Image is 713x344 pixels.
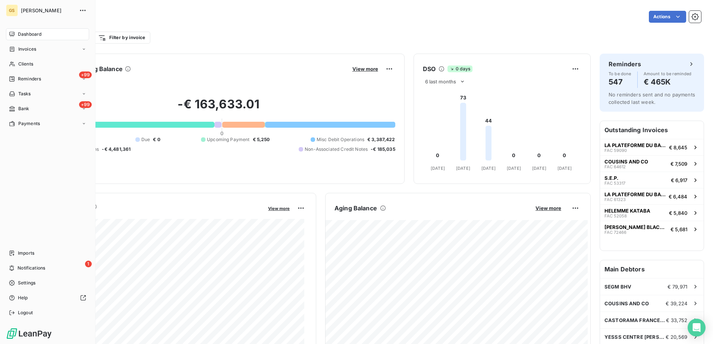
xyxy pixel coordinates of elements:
span: COUSINS AND CO [604,159,648,165]
span: € 33,752 [666,317,687,323]
span: +99 [79,101,92,108]
span: Non-Associated Credit Notes [305,146,368,153]
span: FAC 64612 [604,165,626,169]
button: COUSINS AND COFAC 64612€ 7,509 [600,155,704,172]
span: € 5,840 [669,210,687,216]
button: S.E.P.FAC 53317€ 6,917 [600,172,704,188]
button: [PERSON_NAME] BLACK LIMITEDFAC 72466€ 5,681 [600,221,704,237]
span: CASTORAMA FRANCE SAS [604,317,666,323]
span: FAC 53317 [604,181,625,185]
span: LA PLATEFORME DU BATIMENT PDB [604,142,666,148]
span: YESSS CENTRE [PERSON_NAME] [604,334,666,340]
span: COUSINS AND CO [604,300,649,306]
div: GS [6,4,18,16]
span: Settings [18,280,35,286]
tspan: [DATE] [456,166,470,171]
span: FAC 72466 [604,230,626,235]
a: Payments [6,118,89,130]
h6: Aging Balance [334,204,377,213]
span: Notifications [18,265,45,271]
a: Settings [6,277,89,289]
tspan: [DATE] [532,166,546,171]
span: 6 last months [425,79,456,85]
button: Filter by invoice [93,32,150,44]
tspan: [DATE] [431,166,445,171]
span: To be done [609,71,631,76]
a: Tasks [6,88,89,100]
a: Clients [6,58,89,70]
span: € 5,681 [670,226,687,232]
span: [PERSON_NAME] BLACK LIMITED [604,224,668,230]
span: -€ 185,035 [371,146,395,153]
span: LA PLATEFORME DU BATIMENT PDB [604,191,666,197]
span: Reminders [18,76,41,82]
a: Imports [6,247,89,259]
span: Amount to be reminded [644,71,692,76]
tspan: [DATE] [481,166,496,171]
button: View more [533,205,563,211]
h4: 547 [609,76,631,88]
span: € 20,569 [666,334,687,340]
a: +99Bank [6,103,89,115]
span: Payments [18,120,40,127]
span: View more [268,206,290,211]
h6: Main Debtors [600,260,704,278]
span: € 8,645 [669,144,687,150]
span: € 79,971 [668,284,687,290]
span: View more [352,66,378,72]
span: S.E.P. [604,175,618,181]
button: View more [266,205,292,211]
span: HELEMME KATABA [604,208,650,214]
span: € 0 [153,136,160,143]
span: € 6,917 [671,177,687,183]
tspan: [DATE] [557,166,572,171]
span: FAC 52058 [604,214,627,218]
button: HELEMME KATABAFAC 52058€ 5,840 [600,204,704,221]
a: Help [6,292,89,304]
span: Tasks [18,90,31,97]
button: LA PLATEFORME DU BATIMENT PDBFAC 61323€ 6,484 [600,188,704,204]
span: Dashboard [18,31,41,38]
span: FAC 59090 [604,148,627,153]
button: Actions [649,11,686,23]
span: Invoices [18,46,36,52]
span: Imports [18,250,34,257]
span: [PERSON_NAME] [21,7,75,13]
button: View more [350,66,380,72]
span: SEGM BHV [604,284,631,290]
tspan: [DATE] [507,166,521,171]
h2: -€ 163,633.01 [42,97,395,119]
span: No reminders sent and no payments collected last week. [609,92,695,105]
img: Logo LeanPay [6,328,52,340]
span: € 6,484 [669,194,687,200]
span: View more [535,205,561,211]
span: FAC 61323 [604,197,626,202]
span: Upcoming Payment [207,136,249,143]
a: Invoices [6,43,89,55]
a: +99Reminders [6,73,89,85]
span: Bank [18,105,29,112]
span: € 5,250 [253,136,270,143]
span: 1 [85,261,92,267]
span: Misc Debit Operations [317,136,364,143]
span: € 39,224 [666,300,687,306]
span: -€ 4,481,361 [102,146,131,153]
span: Due [141,136,150,143]
h6: DSO [423,64,436,73]
span: 0 [220,130,223,136]
a: Dashboard [6,28,89,40]
span: +99 [79,71,92,78]
span: Help [18,294,28,301]
h6: Outstanding Invoices [600,121,704,139]
div: Open Intercom Messenger [688,319,706,337]
span: € 7,509 [670,161,687,167]
span: 0 days [447,66,472,72]
span: Clients [18,61,33,67]
span: € 3,387,422 [367,136,395,143]
button: LA PLATEFORME DU BATIMENT PDBFAC 59090€ 8,645 [600,139,704,155]
h6: Reminders [609,60,641,69]
span: Logout [18,309,33,316]
h4: € 465K [644,76,692,88]
span: Monthly Revenue [42,211,263,219]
